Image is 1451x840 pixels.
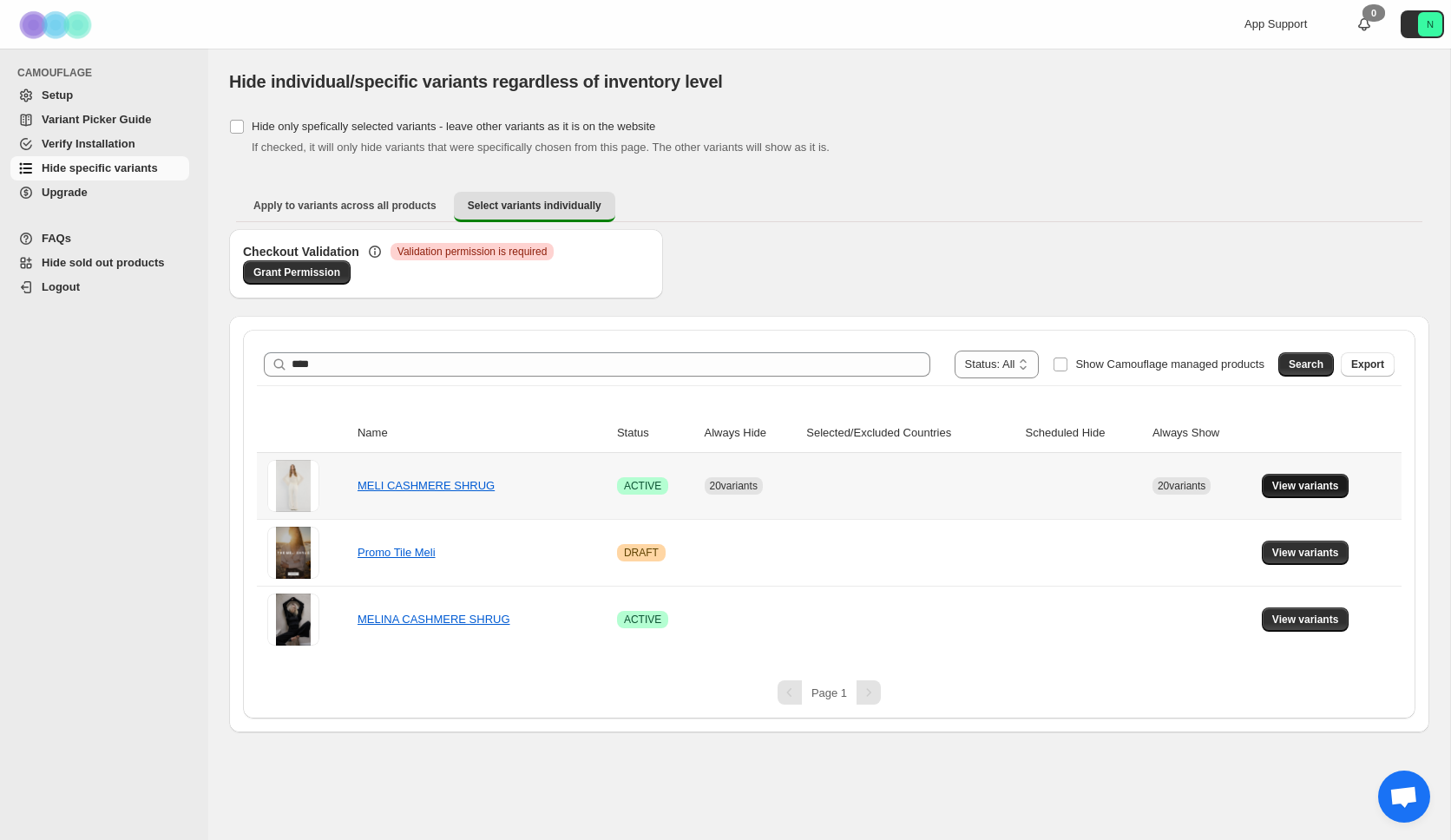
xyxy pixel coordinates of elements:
[42,89,73,102] span: Setup
[1418,12,1442,36] span: Avatar with initials N
[10,251,189,275] a: Hide sold out products
[42,232,71,245] span: FAQs
[10,226,189,251] a: FAQs
[1289,358,1323,371] span: Search
[1341,352,1395,377] button: Export
[624,613,661,627] span: ACTIVE
[1362,4,1385,22] div: 0
[1378,771,1430,823] div: Open chat
[229,72,723,91] span: Hide individual/specific variants regardless of inventory level
[17,66,196,80] span: CAMOUFLAGE
[1427,19,1434,30] text: N
[1272,479,1339,493] span: View variants
[1262,474,1349,498] button: View variants
[42,161,158,174] span: Hide specific variants
[811,686,847,699] span: Page 1
[612,414,699,453] th: Status
[1158,480,1205,492] span: 20 variants
[10,108,189,132] a: Variant Picker Guide
[1244,17,1307,30] span: App Support
[10,180,189,205] a: Upgrade
[252,141,830,154] span: If checked, it will only hide variants that were specifically chosen from this page. The other va...
[1351,358,1384,371] span: Export
[257,680,1402,705] nav: Pagination
[624,479,661,493] span: ACTIVE
[42,256,165,269] span: Hide sold out products
[14,1,101,49] img: Camouflage
[1272,613,1339,627] span: View variants
[397,245,548,259] span: Validation permission is required
[253,199,437,213] span: Apply to variants across all products
[42,280,80,293] span: Logout
[10,156,189,180] a: Hide specific variants
[1262,541,1349,565] button: View variants
[358,613,510,626] a: MELINA CASHMERE SHRUG
[240,192,450,220] button: Apply to variants across all products
[10,275,189,299] a: Logout
[1147,414,1257,453] th: Always Show
[358,546,436,559] a: Promo Tile Meli
[243,260,351,285] a: Grant Permission
[801,414,1020,453] th: Selected/Excluded Countries
[358,479,495,492] a: MELI CASHMERE SHRUG
[699,414,802,453] th: Always Hide
[352,414,612,453] th: Name
[1356,16,1373,33] a: 0
[42,137,135,150] span: Verify Installation
[468,199,601,213] span: Select variants individually
[1272,546,1339,560] span: View variants
[1278,352,1334,377] button: Search
[42,113,151,126] span: Variant Picker Guide
[1262,607,1349,632] button: View variants
[42,186,88,199] span: Upgrade
[1401,10,1444,38] button: Avatar with initials N
[10,83,189,108] a: Setup
[252,120,655,133] span: Hide only spefically selected variants - leave other variants as it is on the website
[1021,414,1147,453] th: Scheduled Hide
[710,480,758,492] span: 20 variants
[229,229,1429,732] div: Select variants individually
[243,243,359,260] h3: Checkout Validation
[10,132,189,156] a: Verify Installation
[624,546,659,560] span: DRAFT
[1075,358,1264,371] span: Show Camouflage managed products
[253,266,340,279] span: Grant Permission
[454,192,615,222] button: Select variants individually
